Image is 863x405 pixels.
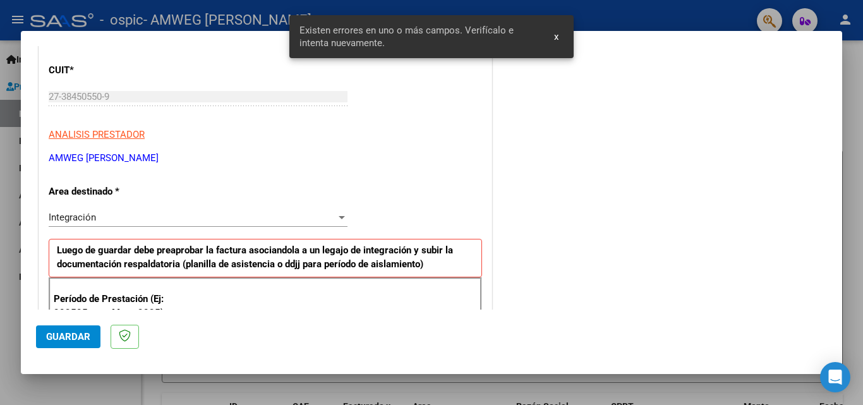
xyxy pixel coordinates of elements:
span: ANALISIS PRESTADOR [49,129,145,140]
div: Open Intercom Messenger [820,362,850,392]
p: CUIT [49,63,179,78]
span: Existen errores en uno o más campos. Verifícalo e intenta nuevamente. [299,24,540,49]
p: Período de Prestación (Ej: 202505 para Mayo 2025) [54,292,181,320]
span: x [554,31,558,42]
p: AMWEG [PERSON_NAME] [49,151,482,166]
p: Area destinado * [49,184,179,199]
strong: Luego de guardar debe preaprobar la factura asociandola a un legajo de integración y subir la doc... [57,245,453,270]
button: Guardar [36,325,100,348]
button: x [544,25,569,48]
span: Integración [49,212,96,223]
span: Guardar [46,331,90,342]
